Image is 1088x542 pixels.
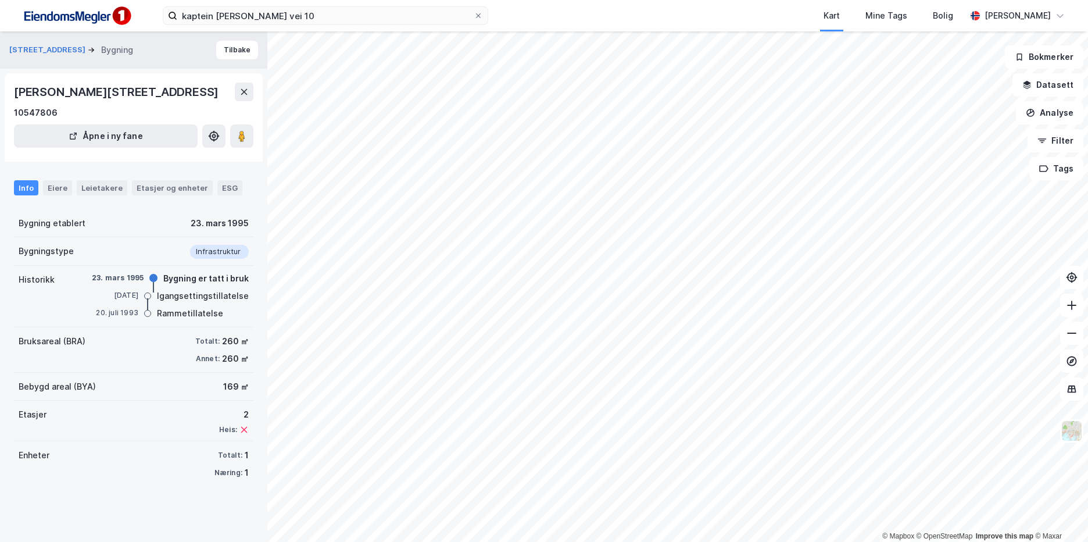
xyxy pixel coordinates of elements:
div: 260 ㎡ [222,334,249,348]
button: Tags [1029,157,1083,180]
button: Analyse [1016,101,1083,124]
div: Mine Tags [865,9,907,23]
div: Etasjer og enheter [137,183,208,193]
div: 1 [245,448,249,462]
div: Historikk [19,273,55,287]
a: Mapbox [882,532,914,540]
div: Bolig [933,9,953,23]
button: Datasett [1012,73,1083,97]
div: 23. mars 1995 [191,216,249,230]
div: Leietakere [77,180,127,195]
input: Søk på adresse, matrikkel, gårdeiere, leietakere eller personer [177,7,474,24]
img: Z [1061,420,1083,442]
div: 10547806 [14,106,58,120]
div: Annet: [196,354,220,363]
div: Heis: [219,425,237,434]
div: Kontrollprogram for chat [1030,486,1088,542]
div: Etasjer [19,408,46,422]
div: [DATE] [92,290,138,301]
div: 169 ㎡ [223,380,249,394]
button: Åpne i ny fane [14,124,198,148]
button: Bokmerker [1005,45,1083,69]
a: Improve this map [976,532,1033,540]
div: 260 ㎡ [222,352,249,366]
div: Eiere [43,180,72,195]
div: Bebygd areal (BYA) [19,380,96,394]
div: Bygning er tatt i bruk [163,272,249,286]
div: [PERSON_NAME] [985,9,1051,23]
div: Bygning [101,43,133,57]
div: Info [14,180,38,195]
div: 23. mars 1995 [92,273,144,283]
button: Filter [1028,129,1083,152]
div: Enheter [19,448,49,462]
a: OpenStreetMap [917,532,973,540]
div: [PERSON_NAME][STREET_ADDRESS] [14,83,221,101]
div: Rammetillatelse [157,306,223,320]
div: Næring: [214,468,242,477]
button: Tilbake [216,41,258,59]
div: Totalt: [195,337,220,346]
div: 20. juli 1993 [92,308,138,318]
div: ESG [217,180,242,195]
div: 1 [245,466,249,480]
div: Bygningstype [19,244,74,258]
div: Kart [824,9,840,23]
div: 2 [219,408,249,422]
img: F4PB6Px+NJ5v8B7XTbfpPpyloAAAAASUVORK5CYII= [19,3,135,29]
div: Totalt: [218,451,242,460]
div: Igangsettingstillatelse [157,289,249,303]
div: Bruksareal (BRA) [19,334,85,348]
div: Bygning etablert [19,216,85,230]
iframe: Chat Widget [1030,486,1088,542]
button: [STREET_ADDRESS] [9,44,88,56]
